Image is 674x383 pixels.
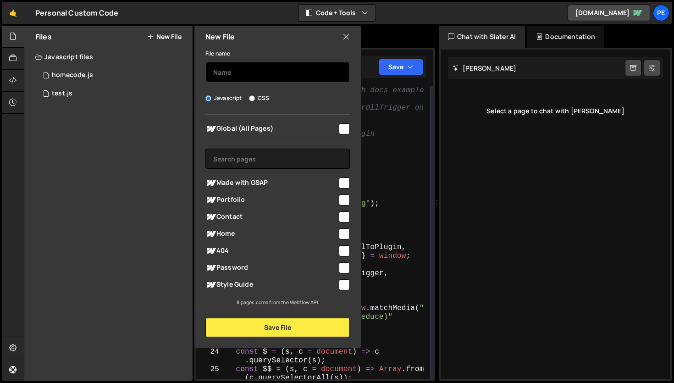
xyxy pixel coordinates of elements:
[205,211,337,222] span: Contact
[205,178,337,189] span: Made with GSAP
[24,48,193,66] div: Javascript files
[453,64,516,72] h2: [PERSON_NAME]
[527,26,604,48] div: Documentation
[205,318,350,337] button: Save File
[205,149,350,169] input: Search pages
[52,89,72,98] div: test.js
[249,95,255,101] input: CSS
[205,123,337,134] span: Global (All Pages)
[439,26,525,48] div: Chat with Slater AI
[205,245,337,256] span: 404
[249,94,269,103] label: CSS
[35,32,52,42] h2: Files
[205,62,350,82] input: Name
[205,262,337,273] span: Password
[205,95,211,101] input: Javascript
[237,299,318,305] small: 8 pages come from the Webflow API
[205,32,235,42] h2: New File
[52,71,93,79] div: homecode.js
[568,5,650,21] a: [DOMAIN_NAME]
[35,84,193,103] div: 14238/37468.js
[2,2,24,24] a: 🤙
[379,59,423,75] button: Save
[205,94,242,103] label: Javascript
[205,228,337,239] span: Home
[35,7,118,18] div: Personal Custom Code
[205,279,337,290] span: Style Guide
[205,49,230,58] label: File name
[205,194,337,205] span: Portfolio
[196,365,225,383] div: 25
[196,348,225,365] div: 24
[35,66,193,84] div: 14238/48296.js
[147,33,182,40] button: New File
[298,5,376,21] button: Code + Tools
[653,5,669,21] a: Pe
[448,93,663,129] div: Select a page to chat with [PERSON_NAME]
